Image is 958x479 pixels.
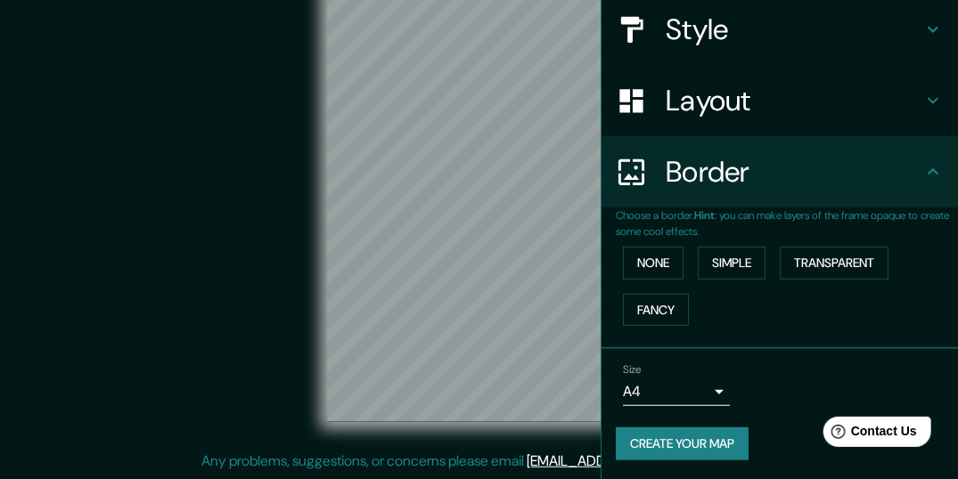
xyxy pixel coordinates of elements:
button: Transparent [780,247,888,280]
h4: Layout [666,83,922,118]
div: A4 [623,378,730,406]
label: Size [623,362,642,378]
button: Fancy [623,294,689,327]
a: [EMAIL_ADDRESS][DOMAIN_NAME] [528,451,748,470]
h4: Border [666,154,922,190]
h4: Style [666,12,922,47]
p: Any problems, suggestions, or concerns please email . [202,451,750,472]
iframe: Help widget launcher [799,410,938,459]
button: Create your map [616,427,749,460]
div: Border [602,136,958,207]
button: Simple [698,247,766,280]
div: Layout [602,65,958,136]
b: Hint [694,208,715,223]
p: Choose a border. : you can make layers of the frame opaque to create some cool effects. [616,207,958,239]
button: None [623,247,684,280]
